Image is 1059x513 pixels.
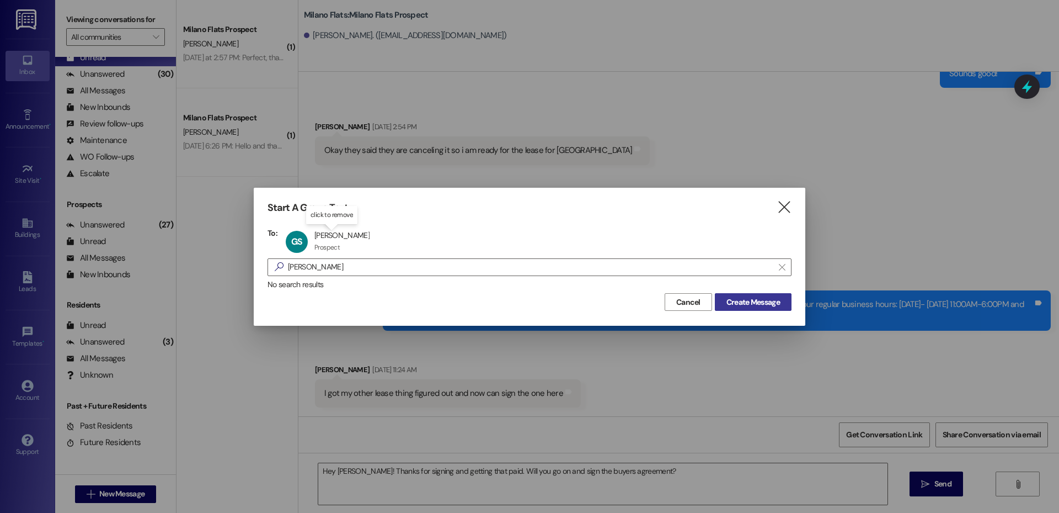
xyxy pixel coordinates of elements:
i:  [270,261,288,273]
h3: To: [268,228,277,238]
i:  [777,202,791,213]
h3: Start A Group Text [268,202,348,214]
p: click to remove [311,210,353,220]
i:  [779,263,785,272]
div: No search results [268,279,791,290]
span: Cancel [676,297,700,308]
button: Cancel [665,293,712,311]
span: GS [291,236,302,247]
button: Create Message [715,293,791,311]
div: Prospect [314,243,340,252]
div: [PERSON_NAME] [314,230,370,240]
span: Create Message [726,297,780,308]
input: Search for any contact or apartment [288,260,773,275]
button: Clear text [773,259,791,276]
